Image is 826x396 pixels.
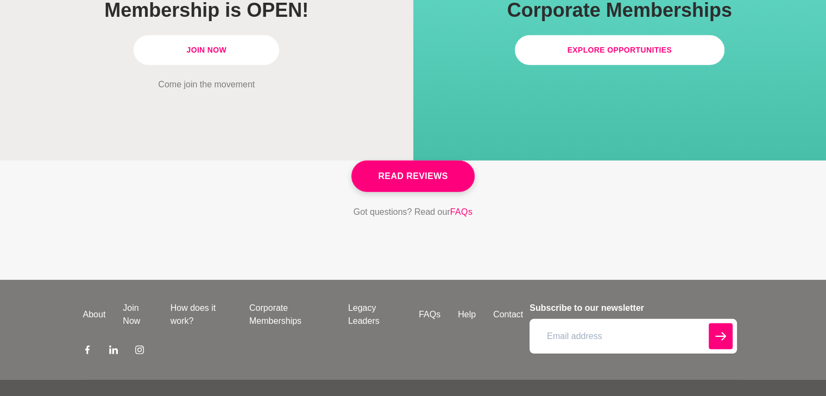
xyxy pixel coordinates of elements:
a: Legacy Leaders [339,302,410,328]
a: FAQs [450,205,473,219]
p: Come join the movement [30,78,383,91]
a: FAQs [410,308,449,321]
p: Got questions? Read our [354,205,473,219]
input: Email address [529,319,736,354]
a: Instagram [135,345,144,358]
a: Facebook [83,345,92,358]
a: LinkedIn [109,345,118,358]
a: Help [449,308,484,321]
a: Join Now [134,35,279,65]
a: Contact [484,308,532,321]
h4: Subscribe to our newsletter [529,302,736,315]
a: About [74,308,115,321]
a: How does it work? [162,302,241,328]
a: Explore Opportunities [515,35,725,65]
a: Join Now [114,302,161,328]
a: Corporate Memberships [241,302,339,328]
a: Read Reviews [351,161,474,192]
